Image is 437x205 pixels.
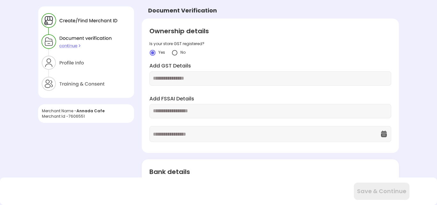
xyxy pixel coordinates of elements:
[171,50,178,56] img: yidvdI1b1At5fYgYeHdauqyvT_pgttO64BpF2mcDGQwz_NKURL8lp7m2JUJk3Onwh4FIn8UgzATYbhG5vtZZpSXeknhWnnZDd...
[149,167,391,177] div: Bank details
[76,108,105,114] span: Annada Cafe
[380,130,388,138] img: OcXK764TI_dg1n3pJKAFuNcYfYqBKGvmbXteblFrPew4KBASBbPUoKPFDRZzLe5z5khKOkBCrBseVNl8W_Mqhk0wgJF92Dyy9...
[158,50,165,55] span: Yes
[38,6,134,98] img: xZtaNGYO7ZEa_Y6BGN0jBbY4tz3zD8CMWGtK9DYT203r_wSWJgC64uaYzQv0p6I5U3yzNyQZ90jnSGEji8ItH6xpax9JibOI_...
[354,183,409,200] button: Save & Continue
[149,41,391,46] div: Is your store GST registered?
[42,108,130,114] div: Merchant Name -
[148,6,217,15] div: Document Verification
[149,50,156,56] img: crlYN1wOekqfTXo2sKdO7mpVD4GIyZBlBCY682TI1bTNaOsxckEXOmACbAD6EYcPGHR5wXB9K-wSeRvGOQTikGGKT-kEDVP-b...
[149,95,391,103] label: Add FSSAI Details
[149,62,391,70] label: Add GST Details
[180,50,186,55] span: No
[42,114,130,119] div: Merchant Id - 7606551
[149,26,391,36] div: Ownership details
